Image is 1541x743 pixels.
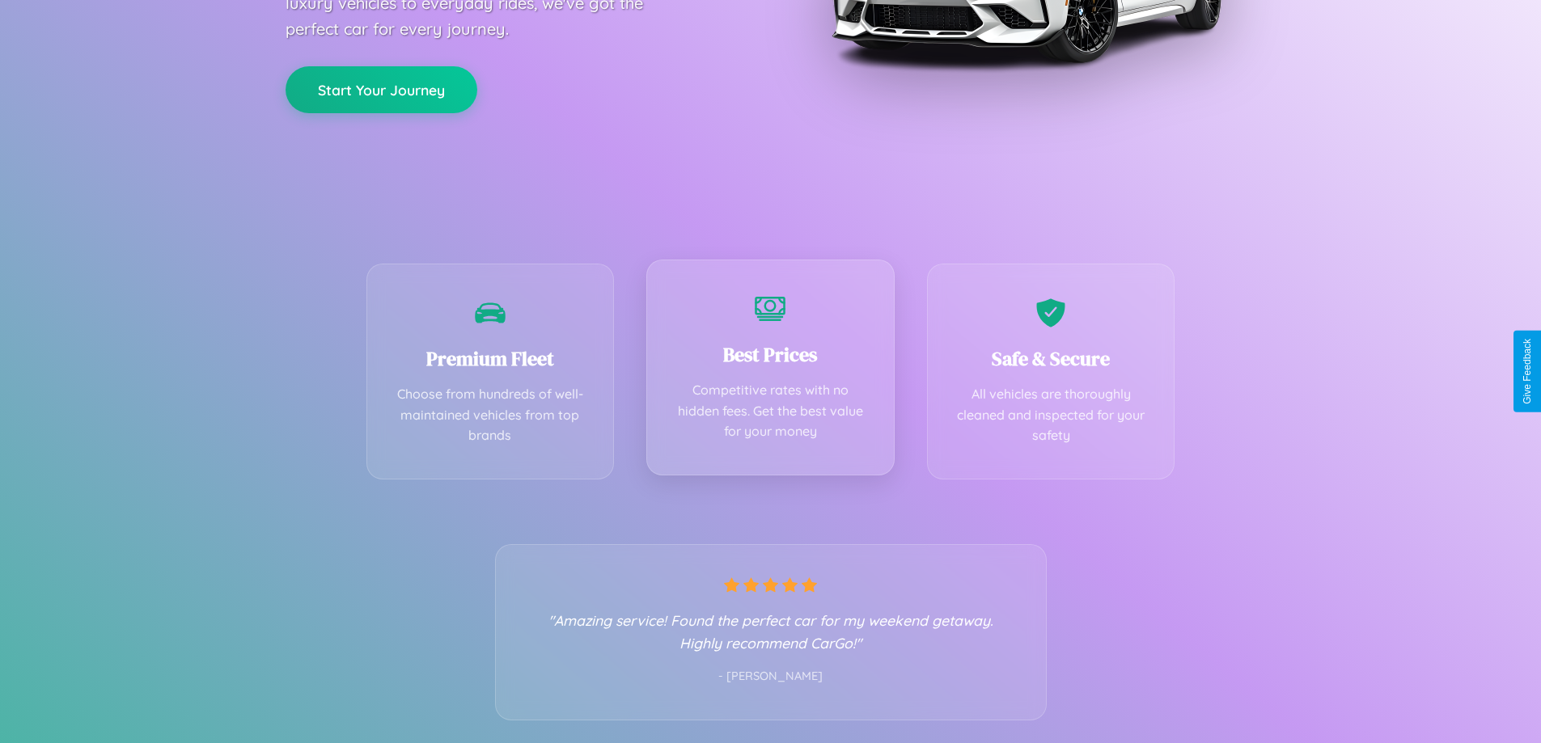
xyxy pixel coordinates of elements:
p: "Amazing service! Found the perfect car for my weekend getaway. Highly recommend CarGo!" [528,609,1014,654]
h3: Premium Fleet [392,345,590,372]
button: Start Your Journey [286,66,477,113]
p: Competitive rates with no hidden fees. Get the best value for your money [671,380,870,442]
p: Choose from hundreds of well-maintained vehicles from top brands [392,384,590,446]
h3: Safe & Secure [952,345,1150,372]
p: All vehicles are thoroughly cleaned and inspected for your safety [952,384,1150,446]
div: Give Feedback [1522,339,1533,404]
h3: Best Prices [671,341,870,368]
p: - [PERSON_NAME] [528,666,1014,687]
